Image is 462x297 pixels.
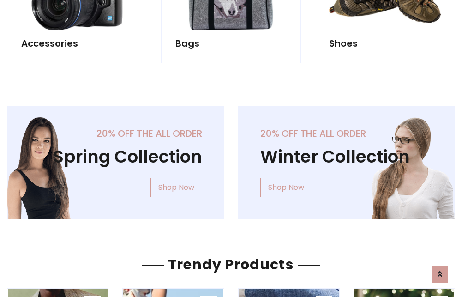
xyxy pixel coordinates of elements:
h1: Spring Collection [29,146,202,167]
h5: Accessories [21,38,133,49]
h1: Winter Collection [260,146,433,167]
h5: 20% off the all order [260,128,433,139]
h5: Bags [175,38,287,49]
a: Shop Now [260,178,312,197]
span: Trendy Products [164,255,298,274]
h5: Shoes [329,38,441,49]
a: Shop Now [150,178,202,197]
h5: 20% off the all order [29,128,202,139]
